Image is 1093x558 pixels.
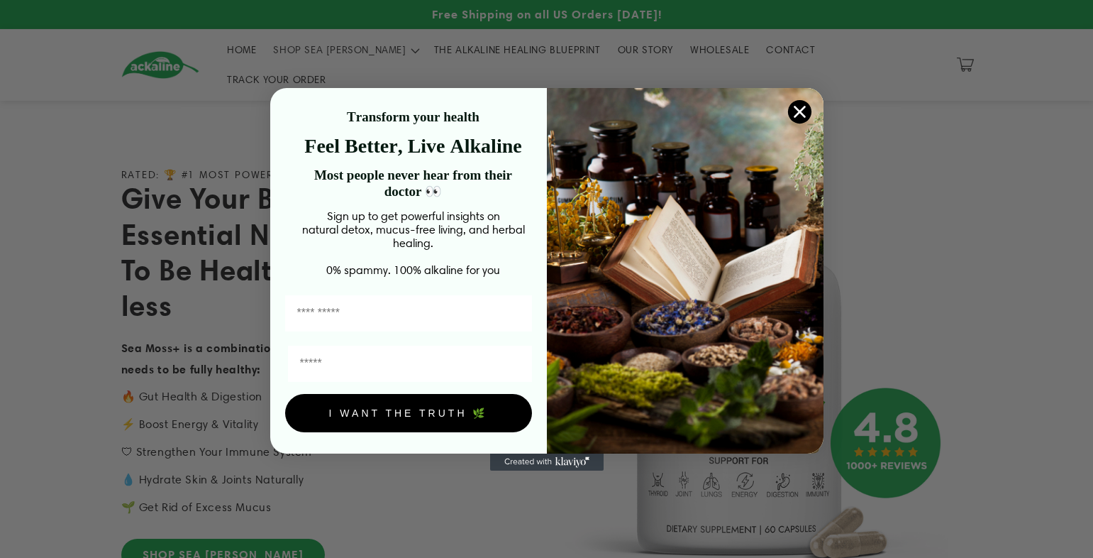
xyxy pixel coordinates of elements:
[295,263,532,277] p: 0% spammy. 100% alkaline for you
[787,99,812,124] button: Close dialog
[304,135,521,157] strong: Feel Better, Live Alkaline
[314,168,512,199] strong: Most people never hear from their doctor 👀
[490,454,604,471] a: Created with Klaviyo - opens in a new tab
[285,394,532,432] button: I WANT THE TRUTH 🌿
[347,109,479,124] strong: Transform your health
[285,295,532,332] input: First Name
[288,346,532,382] input: Email
[547,88,823,454] img: 4a4a186a-b914-4224-87c7-990d8ecc9bca.jpeg
[295,209,532,250] p: Sign up to get powerful insights on natural detox, mucus-free living, and herbal healing.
